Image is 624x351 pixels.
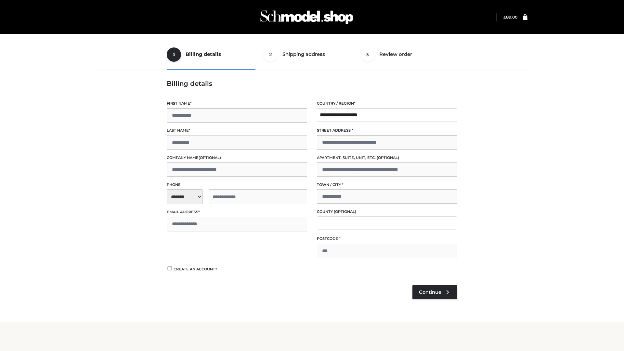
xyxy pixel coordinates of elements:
[503,15,517,19] a: £89.00
[317,182,457,188] label: Town / City
[317,155,457,161] label: Apartment, suite, unit, etc.
[317,209,457,215] label: County
[258,4,356,30] img: Schmodel Admin 964
[199,155,221,160] span: (optional)
[412,285,457,299] a: Continue
[503,15,517,19] bdi: 89.00
[377,155,399,160] span: (optional)
[317,127,457,134] label: Street address
[167,155,307,161] label: Company name
[167,127,307,134] label: Last name
[317,100,457,107] label: Country / Region
[503,15,506,19] span: £
[317,236,457,242] label: Postcode
[167,266,173,270] input: Create an account?
[334,209,356,214] span: (optional)
[167,100,307,107] label: First name
[167,182,307,188] label: Phone
[419,289,441,295] span: Continue
[174,267,217,271] span: Create an account?
[167,209,307,215] label: Email address
[167,80,457,87] h3: Billing details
